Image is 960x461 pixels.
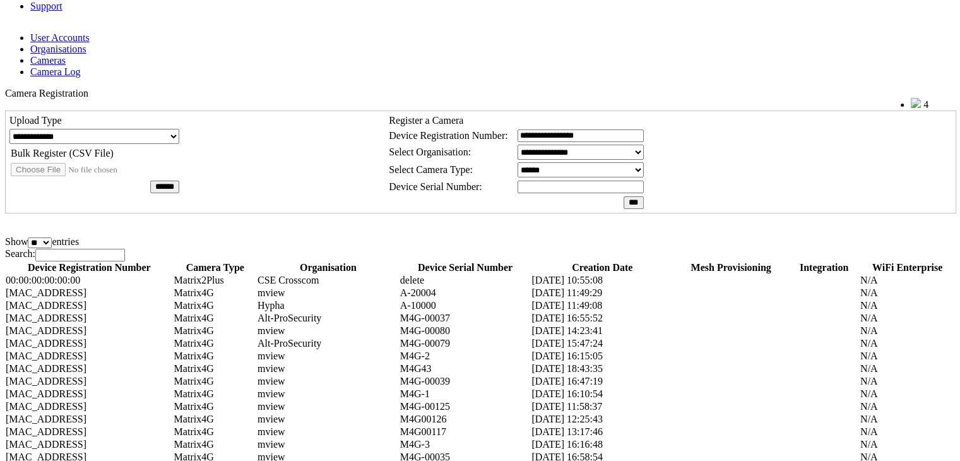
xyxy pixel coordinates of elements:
[400,413,531,426] td: M4G00126
[5,362,174,375] td: [MAC_ADDRESS]
[30,44,86,54] a: Organisations
[5,438,174,451] td: [MAC_ADDRESS]
[257,362,400,375] td: mview
[257,400,400,413] td: mview
[257,426,400,438] td: mview
[5,287,174,299] td: [MAC_ADDRESS]
[174,413,257,426] td: Matrix4G
[5,261,174,274] th: Device Registration Number
[174,426,257,438] td: Matrix4G
[400,375,531,388] td: M4G-00039
[9,115,62,126] span: Upload Type
[531,426,673,438] td: [DATE] 13:17:46
[5,88,88,99] span: Camera Registration
[400,400,531,413] td: M4G-00125
[788,261,860,274] th: Integration
[30,55,66,66] a: Cameras
[860,261,955,274] th: WiFi Enterprise: activate to sort column ascending
[860,376,878,386] span: N/A
[174,261,257,274] th: Camera Type: activate to sort column ascending
[30,66,81,77] a: Camera Log
[5,248,125,259] label: Search:
[860,388,878,399] span: N/A
[400,337,531,350] td: M4G-00079
[531,388,673,400] td: [DATE] 16:10:54
[400,362,531,375] td: M4G43
[531,337,673,350] td: [DATE] 15:47:24
[531,261,673,274] th: Creation Date: activate to sort column ascending
[531,274,673,287] td: [DATE] 10:55:08
[11,148,114,159] span: Bulk Register (CSV File)
[300,262,357,273] span: Organisation
[257,388,400,400] td: mview
[531,312,673,325] td: [DATE] 16:55:52
[257,350,400,362] td: mview
[860,287,878,298] span: N/A
[5,400,174,413] td: [MAC_ADDRESS]
[531,413,673,426] td: [DATE] 12:25:43
[174,362,257,375] td: Matrix4G
[5,388,174,400] td: [MAC_ADDRESS]
[860,300,878,311] span: N/A
[923,99,928,110] span: 4
[257,337,400,350] td: Alt-ProSecurity
[5,236,79,247] label: Show entries
[531,362,673,375] td: [DATE] 18:43:35
[5,274,174,287] td: 00:00:00:00:00:00
[257,375,400,388] td: mview
[174,438,257,451] td: Matrix4G
[257,299,400,312] td: Hypha
[400,426,531,438] td: M4G00117
[860,325,878,336] span: N/A
[257,413,400,426] td: mview
[174,388,257,400] td: Matrix4G
[174,287,257,299] td: Matrix4G
[257,325,400,337] td: mview
[174,337,257,350] td: Matrix4G
[30,1,62,11] a: Support
[389,130,507,141] span: Device Registration Number:
[5,325,174,337] td: [MAC_ADDRESS]
[860,363,878,374] span: N/A
[860,414,878,424] span: N/A
[174,274,257,287] td: Matrix2Plus
[257,312,400,325] td: Alt-ProSecurity
[400,299,531,312] td: A-10000
[400,312,531,325] td: M4G-00037
[5,375,174,388] td: [MAC_ADDRESS]
[400,350,531,362] td: M4G-2
[389,147,471,157] span: Select Organisation:
[174,312,257,325] td: Matrix4G
[531,375,673,388] td: [DATE] 16:47:19
[5,299,174,312] td: [MAC_ADDRESS]
[400,287,531,299] td: A-20004
[257,261,400,274] th: Organisation: activate to sort column ascending
[174,375,257,388] td: Matrix4G
[5,312,174,325] td: [MAC_ADDRESS]
[257,287,400,299] td: mview
[35,249,125,261] input: Search:
[911,98,921,108] img: bell25.png
[860,338,878,349] span: N/A
[860,350,878,361] span: N/A
[531,400,673,413] td: [DATE] 11:58:37
[531,325,673,337] td: [DATE] 14:23:41
[174,325,257,337] td: Matrix4G
[531,438,673,451] td: [DATE] 16:16:48
[531,299,673,312] td: [DATE] 11:49:08
[28,237,52,248] select: Showentries
[860,426,878,437] span: N/A
[400,261,531,274] th: Device Serial Number: activate to sort column ascending
[30,32,90,43] a: User Accounts
[400,388,531,400] td: M4G-1
[860,275,878,285] span: N/A
[389,164,473,175] span: Select Camera Type:
[5,337,174,350] td: [MAC_ADDRESS]
[860,439,878,450] span: N/A
[257,438,400,451] td: mview
[5,426,174,438] td: [MAC_ADDRESS]
[860,401,878,412] span: N/A
[400,325,531,337] td: M4G-00080
[389,115,463,126] span: Register a Camera
[860,313,878,323] span: N/A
